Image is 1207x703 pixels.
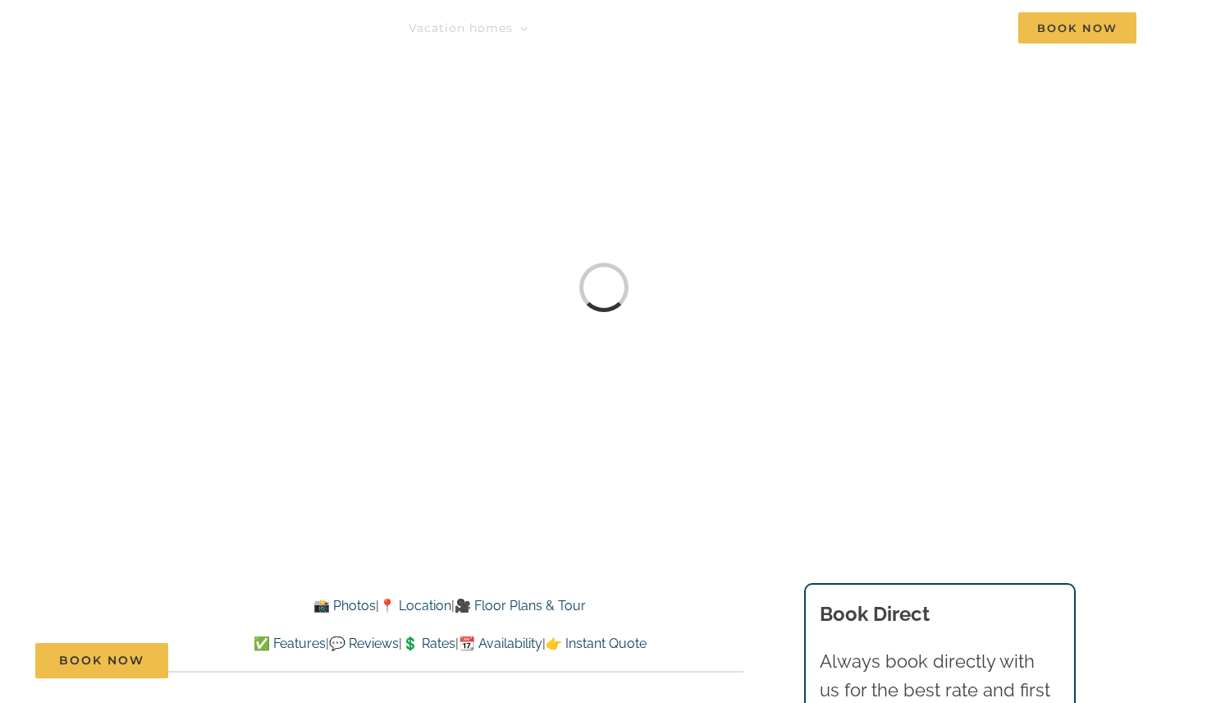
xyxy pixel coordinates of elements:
span: About [838,22,877,34]
a: 🎥 Floor Plans & Tour [455,598,586,613]
a: Contact [930,11,981,44]
div: Loading... [574,257,633,317]
a: Vacation homes [409,11,528,44]
a: 💬 Reviews [329,636,399,651]
a: 📸 Photos [313,598,376,613]
a: 📆 Availability [459,636,542,651]
a: 👉 Instant Quote [546,636,647,651]
b: Book Direct [820,602,930,626]
a: 💲 Rates [402,636,455,651]
span: Things to do [565,22,647,34]
p: | | | | [156,633,743,655]
a: Things to do [565,11,663,44]
a: Book Now [35,643,168,678]
span: Vacation homes [409,22,513,34]
span: Contact [930,22,981,34]
p: | | [156,595,743,617]
a: About [838,11,893,44]
img: Branson Family Retreats Logo [71,16,349,53]
nav: Main Menu [409,11,1136,44]
span: Book Now [59,654,144,668]
span: Deals & More [700,22,785,34]
a: 📍 Location [379,598,451,613]
a: ✅ Features [254,636,326,651]
span: Book Now [1018,12,1136,44]
a: Deals & More [700,11,801,44]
